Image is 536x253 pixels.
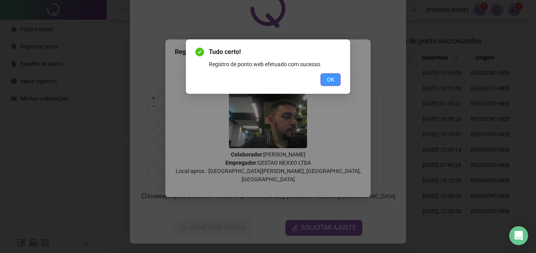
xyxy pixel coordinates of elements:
div: Registro de ponto web efetuado com sucesso. [209,60,341,69]
span: check-circle [195,48,204,56]
span: Tudo certo! [209,47,341,57]
button: OK [320,73,341,86]
span: OK [327,75,334,84]
div: Open Intercom Messenger [509,226,528,245]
